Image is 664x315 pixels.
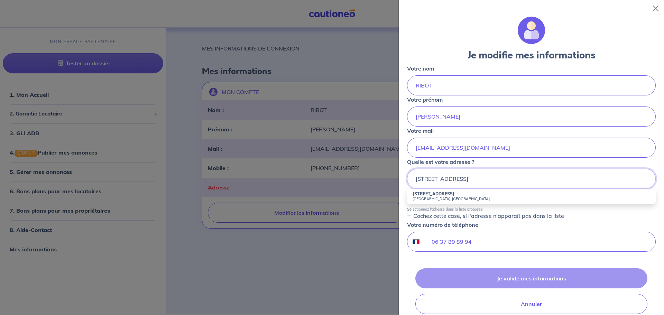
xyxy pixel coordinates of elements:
h3: Je modifie mes informations [407,50,656,62]
input: John [407,106,656,127]
p: Cochez cette case, si l'adresse n'apparaît pas dans la liste [413,212,564,220]
small: [GEOGRAPHIC_DATA], [GEOGRAPHIC_DATA] [413,196,650,201]
img: illu_account.svg [518,17,545,44]
p: Votre mail [407,127,434,135]
input: 06 34 34 34 34 [423,232,655,251]
p: Votre nom [407,64,434,73]
p: Quelle est votre adresse ? [407,158,474,166]
input: mail@mail.com [407,138,656,158]
input: 11 rue de la liberté 75000 Paris [407,169,656,189]
strong: [STREET_ADDRESS] [413,191,454,196]
p: Votre prénom [407,95,443,104]
p: Votre numéro de téléphone [407,221,478,229]
button: Close [650,3,661,14]
p: Sélectionnez l'adresse dans la liste proposée [407,207,483,212]
input: Doe [407,75,656,95]
button: Annuler [415,294,647,314]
